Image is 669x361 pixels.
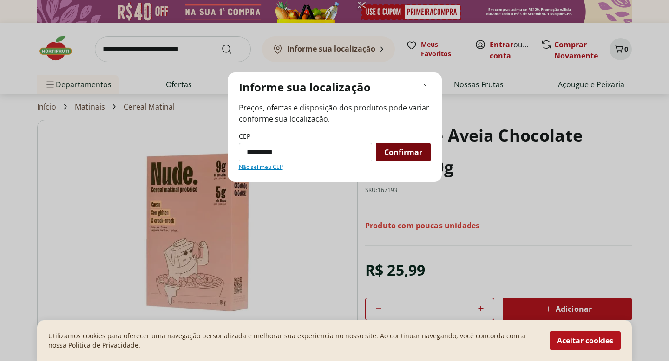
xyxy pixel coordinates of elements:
div: Modal de regionalização [228,72,442,182]
span: Preços, ofertas e disposição dos produtos pode variar conforme sua localização. [239,102,431,124]
p: Utilizamos cookies para oferecer uma navegação personalizada e melhorar sua experiencia no nosso ... [48,331,538,350]
button: Fechar modal de regionalização [420,80,431,91]
button: Aceitar cookies [550,331,621,350]
p: Informe sua localização [239,80,371,95]
span: Confirmar [384,148,422,156]
button: Confirmar [376,143,431,161]
a: Não sei meu CEP [239,163,283,171]
label: CEP [239,132,250,141]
